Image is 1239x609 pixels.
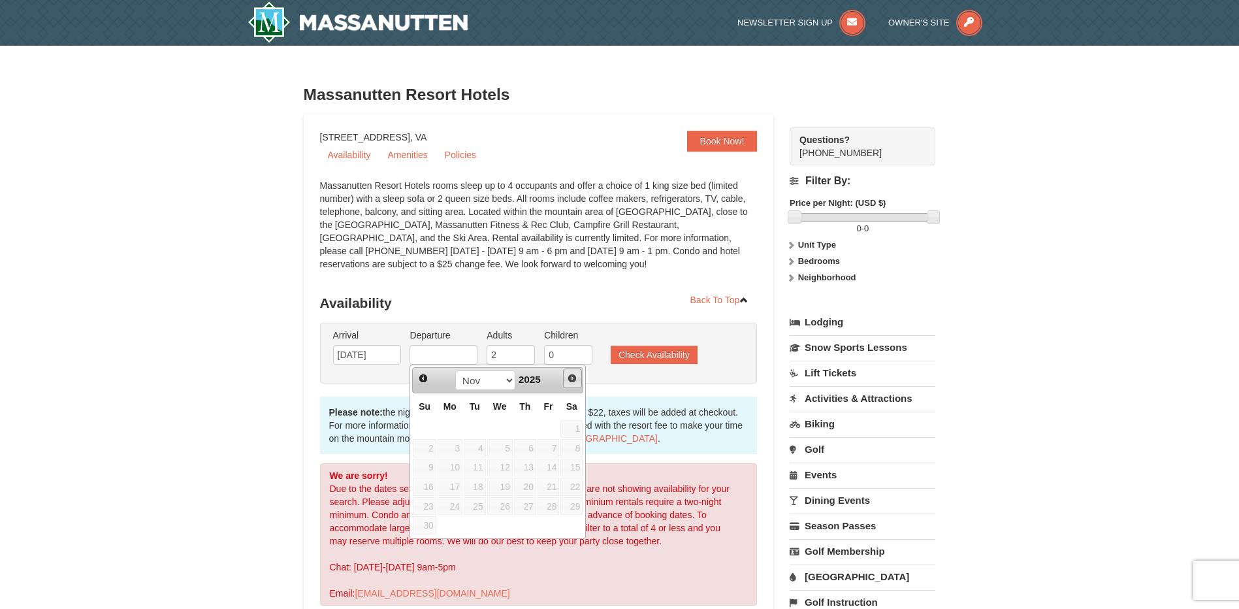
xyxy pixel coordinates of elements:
[419,401,430,412] span: Sunday
[514,497,536,516] span: 27
[437,145,484,165] a: Policies
[560,420,583,439] td: unAvailable
[537,458,560,478] td: unAvailable
[413,497,436,516] span: 23
[563,369,583,388] a: Next
[537,497,560,516] td: unAvailable
[737,18,865,27] a: Newsletter Sign Up
[412,516,436,535] td: unAvailable
[856,223,861,233] span: 0
[790,412,935,436] a: Biking
[888,18,950,27] span: Owner's Site
[413,439,436,457] span: 2
[487,439,513,457] span: 5
[790,361,935,385] a: Lift Tickets
[537,477,560,497] td: unAvailable
[566,401,577,412] span: Saturday
[438,459,462,477] span: 10
[519,401,530,412] span: Thursday
[413,459,436,477] span: 9
[790,310,935,334] a: Lodging
[538,478,560,496] span: 21
[790,488,935,512] a: Dining Events
[463,477,487,497] td: unAvailable
[437,497,463,516] td: unAvailable
[330,470,388,481] strong: We are sorry!
[320,290,758,316] h3: Availability
[438,478,462,496] span: 17
[560,458,583,478] td: unAvailable
[487,329,535,342] label: Adults
[333,329,401,342] label: Arrival
[790,175,935,187] h4: Filter By:
[560,420,583,438] span: 1
[437,477,463,497] td: unAvailable
[414,369,432,387] a: Prev
[790,335,935,359] a: Snow Sports Lessons
[470,401,480,412] span: Tuesday
[413,516,436,535] span: 30
[543,401,553,412] span: Friday
[864,223,869,233] span: 0
[487,459,513,477] span: 12
[437,458,463,478] td: unAvailable
[463,458,487,478] td: unAvailable
[413,478,436,496] span: 16
[493,401,507,412] span: Wednesday
[487,438,513,458] td: unAvailable
[560,497,583,516] span: 29
[790,539,935,563] a: Golf Membership
[487,477,513,497] td: unAvailable
[682,290,758,310] a: Back To Top
[248,1,468,43] a: Massanutten Resort
[519,374,541,385] span: 2025
[464,459,486,477] span: 11
[537,438,560,458] td: unAvailable
[798,272,856,282] strong: Neighborhood
[487,497,513,516] span: 26
[418,373,428,384] span: Prev
[464,439,486,457] span: 4
[355,588,509,599] a: [EMAIL_ADDRESS][DOMAIN_NAME]
[687,131,758,152] a: Book Now!
[798,240,836,250] strong: Unit Type
[412,438,436,458] td: unAvailable
[487,478,513,496] span: 19
[737,18,833,27] span: Newsletter Sign Up
[463,438,487,458] td: unAvailable
[464,478,486,496] span: 18
[790,437,935,461] a: Golf
[304,82,936,108] h3: Massanutten Resort Hotels
[790,514,935,538] a: Season Passes
[438,439,462,457] span: 3
[567,373,577,384] span: Next
[443,401,457,412] span: Monday
[320,397,758,454] div: the nightly rates below include a daily resort fee of $22, taxes will be added at checkout. For m...
[513,458,537,478] td: unAvailable
[513,477,537,497] td: unAvailable
[538,459,560,477] span: 14
[513,438,537,458] td: unAvailable
[560,459,583,477] span: 15
[514,439,536,457] span: 6
[790,565,935,589] a: [GEOGRAPHIC_DATA]
[320,145,379,165] a: Availability
[412,458,436,478] td: unAvailable
[463,497,487,516] td: unAvailable
[798,256,840,266] strong: Bedrooms
[412,497,436,516] td: unAvailable
[437,438,463,458] td: unAvailable
[560,478,583,496] span: 22
[410,329,477,342] label: Departure
[320,179,758,284] div: Massanutten Resort Hotels rooms sleep up to 4 occupants and offer a choice of 1 king size bed (li...
[799,133,912,158] span: [PHONE_NUMBER]
[611,346,698,364] button: Check Availability
[544,329,592,342] label: Children
[513,497,537,516] td: unAvailable
[790,463,935,487] a: Events
[790,222,935,235] label: -
[560,497,583,516] td: unAvailable
[560,477,583,497] td: unAvailable
[320,463,758,606] div: Due to the dates selected or number of guests in your party we are not showing availability for y...
[560,439,583,457] span: 8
